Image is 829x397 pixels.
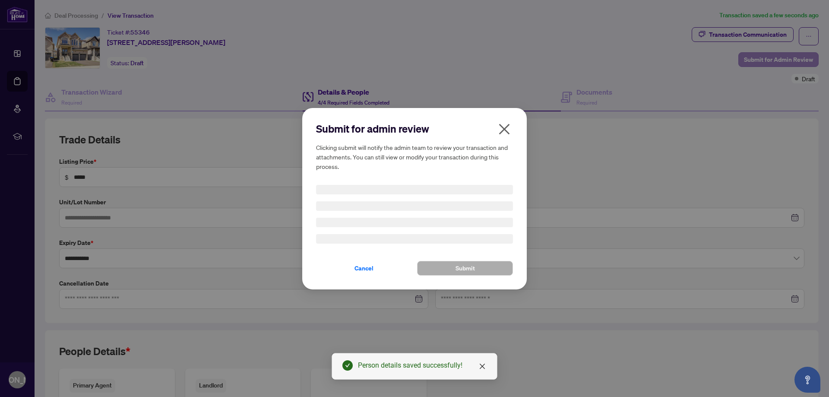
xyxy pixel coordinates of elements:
h5: Clicking submit will notify the admin team to review your transaction and attachments. You can st... [316,143,513,171]
span: check-circle [342,360,353,371]
div: Person details saved successfully! [358,360,487,371]
button: Submit [417,261,513,276]
button: Cancel [316,261,412,276]
button: Open asap [794,367,820,393]
span: close [497,122,511,136]
h2: Submit for admin review [316,122,513,136]
span: close [479,363,486,370]
span: Cancel [354,261,373,275]
a: Close [478,362,487,371]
